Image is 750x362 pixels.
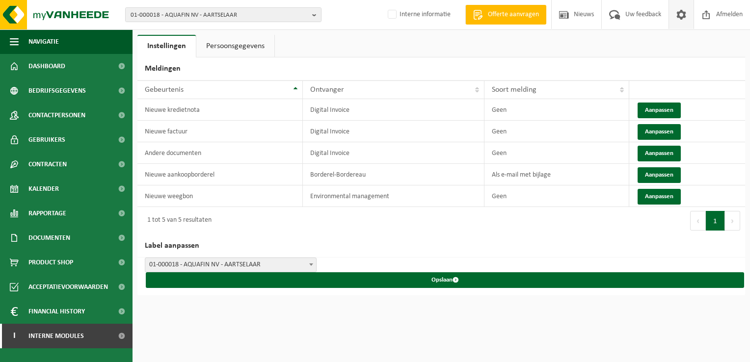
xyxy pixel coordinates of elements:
button: Aanpassen [638,146,681,161]
button: 1 [706,211,725,231]
span: Interne modules [28,324,84,348]
button: Next [725,211,740,231]
span: Financial History [28,299,85,324]
td: Geen [484,99,629,121]
span: Soort melding [492,86,536,94]
span: Gebeurtenis [145,86,184,94]
td: Nieuwe aankoopborderel [137,164,303,185]
span: Kalender [28,177,59,201]
span: Documenten [28,226,70,250]
span: Rapportage [28,201,66,226]
a: Instellingen [137,35,196,57]
td: Als e-mail met bijlage [484,164,629,185]
span: Gebruikers [28,128,65,152]
td: Digital Invoice [303,121,484,142]
td: Digital Invoice [303,142,484,164]
td: Nieuwe factuur [137,121,303,142]
span: Product Shop [28,250,73,275]
td: Nieuwe kredietnota [137,99,303,121]
span: Acceptatievoorwaarden [28,275,108,299]
button: Opslaan [146,272,744,288]
span: 01-000018 - AQUAFIN NV - AARTSELAAR [145,258,316,272]
span: Contactpersonen [28,103,85,128]
button: Aanpassen [638,189,681,205]
td: Andere documenten [137,142,303,164]
h2: Meldingen [137,57,745,80]
span: Ontvanger [310,86,344,94]
td: Borderel-Bordereau [303,164,484,185]
button: 01-000018 - AQUAFIN NV - AARTSELAAR [125,7,321,22]
td: Digital Invoice [303,99,484,121]
label: Interne informatie [386,7,451,22]
td: Geen [484,142,629,164]
span: Contracten [28,152,67,177]
button: Aanpassen [638,103,681,118]
button: Previous [690,211,706,231]
td: Geen [484,185,629,207]
td: Nieuwe weegbon [137,185,303,207]
td: Environmental management [303,185,484,207]
span: I [10,324,19,348]
a: Offerte aanvragen [465,5,546,25]
button: Aanpassen [638,167,681,183]
div: 1 tot 5 van 5 resultaten [142,212,212,230]
a: Persoonsgegevens [196,35,274,57]
span: Dashboard [28,54,65,78]
span: Navigatie [28,29,59,54]
td: Geen [484,121,629,142]
button: Aanpassen [638,124,681,140]
span: Offerte aanvragen [485,10,541,20]
span: 01-000018 - AQUAFIN NV - AARTSELAAR [131,8,308,23]
span: Bedrijfsgegevens [28,78,86,103]
h2: Label aanpassen [137,234,745,258]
